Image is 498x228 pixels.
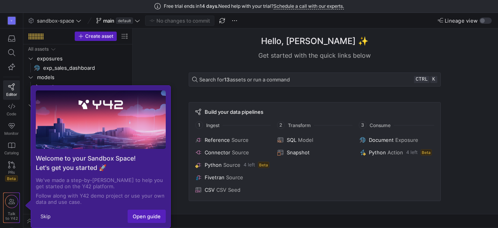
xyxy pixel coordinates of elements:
span: PRs [8,170,15,175]
button: PythonSource4 leftBeta [194,160,271,170]
a: PRsBeta [3,158,20,185]
div: All assets [28,46,49,52]
span: Code [7,111,16,116]
span: Monitor [4,131,19,136]
img: Y42 [79,100,123,109]
span: Snapshot [287,149,310,156]
span: Talk to Y42 [5,211,18,221]
button: maindefault [94,16,142,26]
button: PythonAction4 leftBeta [358,148,435,157]
button: Create asset [75,32,117,41]
span: Model [298,137,313,143]
div: Press SPACE to select this row. [26,54,129,63]
span: Python [205,162,222,168]
span: main [103,18,114,24]
span: SQL [287,137,296,143]
span: exp_sales_dashboard​​​​​ [43,64,120,72]
span: Exposure [395,137,418,143]
a: V [3,14,20,27]
div: V [8,17,16,25]
button: DocumentExposure [358,135,435,145]
p: We've made a step-by-[PERSON_NAME] to help you get started on the Y42 platform. [36,177,166,189]
button: Open guide [128,210,166,223]
span: Reference [205,137,230,143]
span: Create asset [85,34,113,39]
span: Beta [258,162,269,168]
p: Follow along with Y42 demo project or use your own data and use case. [36,193,166,205]
span: Beta [5,175,18,182]
span: Beta [421,149,432,156]
h1: Hello, [PERSON_NAME] ✨ [261,35,368,48]
span: Catalog [4,150,19,155]
p: Let's get you started 🚀 [36,163,166,172]
div: Get started with the quick links below [189,51,441,60]
span: default [116,18,133,24]
div: Press SPACE to select this row. [26,44,129,54]
span: Document [369,137,394,143]
span: Open guide [133,213,161,219]
kbd: k [430,76,437,83]
a: Editor [3,80,20,100]
a: Monitor [3,119,20,139]
a: Schedule a call with our experts. [274,3,344,9]
button: SQLModel [276,135,353,145]
span: Python [369,149,386,156]
strong: 13 [224,76,230,83]
a: exp_sales_dashboard​​​​​ [26,63,129,72]
span: Editor [6,92,17,97]
span: sandbox-space [37,18,74,24]
span: Source [226,174,243,180]
kbd: ctrl [414,76,429,83]
button: ReferenceSource [194,135,271,145]
span: 14 days. [200,4,218,9]
p: Welcome to your Sandbox Space! [36,154,166,163]
span: CSV Seed [216,187,240,193]
span: Action [388,149,403,156]
img: tick-welcome-banner.svg [25,200,31,210]
span: Source [231,137,249,143]
span: Free trial ends in Need help with your trial? [164,4,344,9]
a: Catalog [3,139,20,158]
button: sandbox-space [26,16,83,26]
button: FivetranSource [194,173,271,182]
div: Press SPACE to select this row. [26,63,129,72]
div: Press SPACE to select this row. [26,72,129,82]
span: Lineage view [445,18,478,24]
span: models [37,73,128,82]
span: Fivetran [205,174,224,180]
span: 4 left [244,162,255,168]
button: Skip [36,210,55,223]
button: ConnectorSource [194,148,271,157]
span: 4 left [406,150,417,155]
span: CSV [205,187,215,193]
span: Build your data pipelines [205,109,263,115]
span: Source [232,149,249,156]
span: mart [43,82,128,91]
a: Talkto Y42 [4,193,19,223]
span: Source [223,162,240,168]
span: exposures [37,54,128,63]
button: Search for13assets or run a commandctrlk [189,72,441,87]
span: Search for assets or run a command [199,76,290,83]
span: Connector [205,149,230,156]
button: CSVCSV Seed [194,185,271,194]
a: Code [3,100,20,119]
div: Press SPACE to select this row. [26,82,129,91]
button: Snapshot [276,148,353,157]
